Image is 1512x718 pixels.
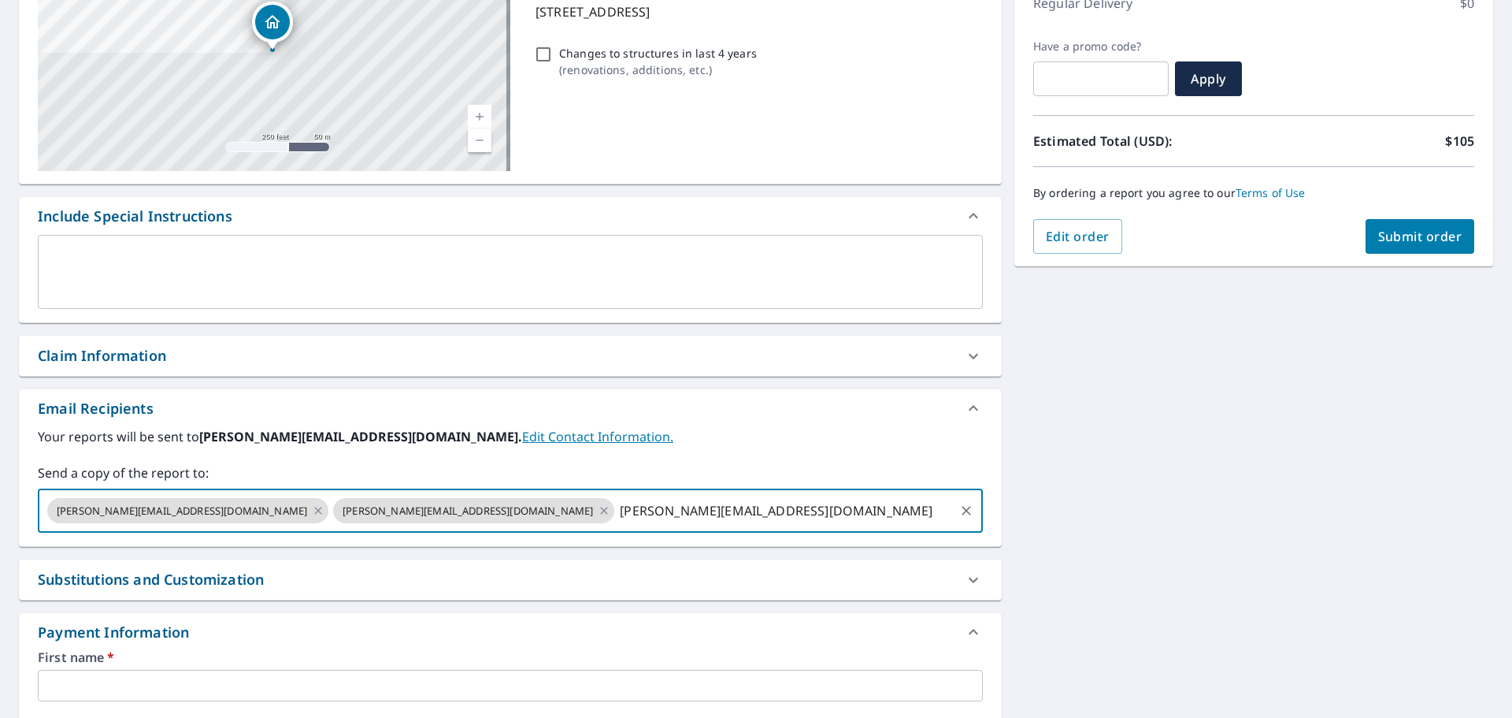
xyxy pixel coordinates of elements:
[1445,132,1474,151] p: $105
[1366,219,1475,254] button: Submit order
[199,428,522,445] b: [PERSON_NAME][EMAIL_ADDRESS][DOMAIN_NAME].
[535,2,976,21] p: [STREET_ADDRESS]
[38,651,983,664] label: First name
[1033,132,1254,151] p: Estimated Total (USD):
[468,105,491,128] a: Current Level 17, Zoom In
[38,206,232,227] div: Include Special Instructions
[1033,186,1474,200] p: By ordering a report you agree to our
[38,345,166,366] div: Claim Information
[38,398,154,419] div: Email Recipients
[1033,219,1122,254] button: Edit order
[955,500,977,522] button: Clear
[19,389,1002,427] div: Email Recipients
[19,613,1002,651] div: Payment Information
[559,45,757,61] p: Changes to structures in last 4 years
[1175,61,1242,96] button: Apply
[333,498,614,523] div: [PERSON_NAME][EMAIL_ADDRESS][DOMAIN_NAME]
[1033,39,1169,54] label: Have a promo code?
[38,463,983,482] label: Send a copy of the report to:
[47,504,317,519] span: [PERSON_NAME][EMAIL_ADDRESS][DOMAIN_NAME]
[19,560,1002,600] div: Substitutions and Customization
[1046,228,1110,245] span: Edit order
[38,427,983,446] label: Your reports will be sent to
[38,622,195,643] div: Payment Information
[38,569,264,590] div: Substitutions and Customization
[1236,185,1306,200] a: Terms of Use
[19,197,1002,235] div: Include Special Instructions
[47,498,328,523] div: [PERSON_NAME][EMAIL_ADDRESS][DOMAIN_NAME]
[1188,70,1229,87] span: Apply
[559,61,757,78] p: ( renovations, additions, etc. )
[1378,228,1462,245] span: Submit order
[522,428,673,445] a: EditContactInfo
[252,2,293,50] div: Dropped pin, building 1, Residential property, 1625 Golden Arrow Dr Las Vegas, NV 89169
[468,128,491,152] a: Current Level 17, Zoom Out
[19,336,1002,376] div: Claim Information
[333,504,602,519] span: [PERSON_NAME][EMAIL_ADDRESS][DOMAIN_NAME]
